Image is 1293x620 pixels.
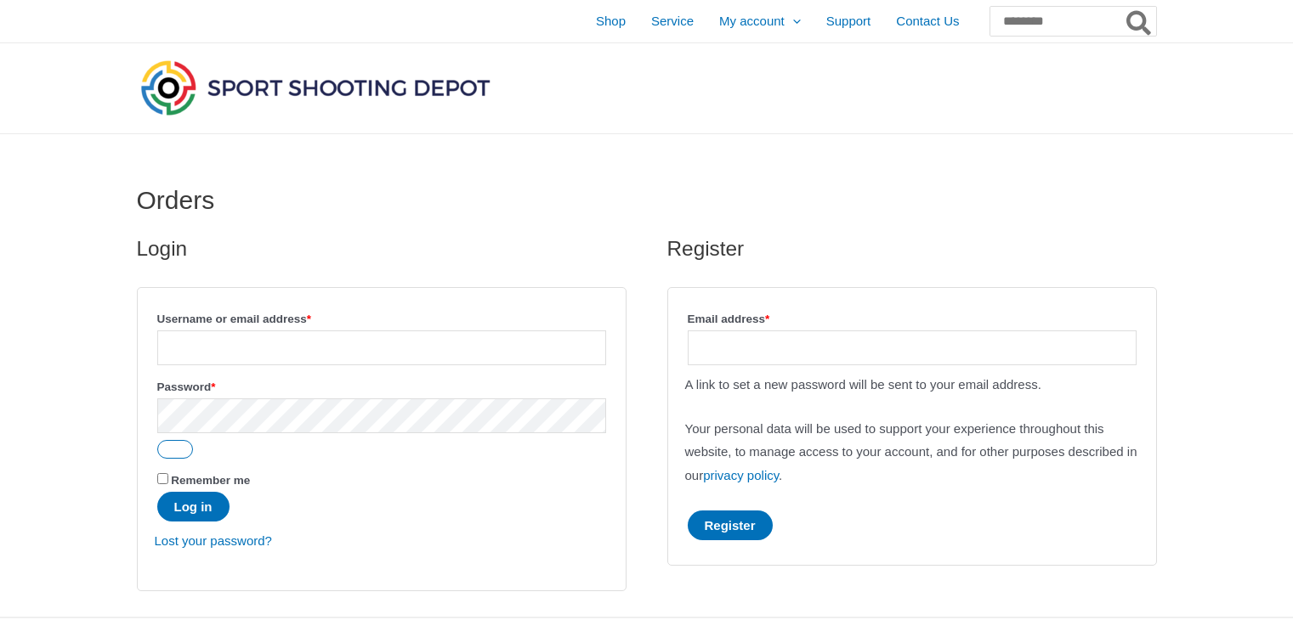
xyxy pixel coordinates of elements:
button: Show password [157,440,193,459]
h2: Register [667,235,1157,262]
input: Remember me [157,473,168,484]
span: Remember me [171,474,250,487]
button: Log in [157,492,230,521]
button: Search [1123,7,1156,36]
a: Lost your password? [155,533,272,548]
label: Username or email address [157,307,606,330]
p: A link to set a new password will be sent to your email address. [685,373,1139,397]
h1: Orders [137,185,1157,216]
img: Sport Shooting Depot [137,56,494,119]
label: Password [157,375,606,398]
h2: Login [137,235,627,262]
button: Register [688,510,773,540]
a: privacy policy [703,468,779,482]
label: Email address [688,307,1137,330]
p: Your personal data will be used to support your experience throughout this website, to manage acc... [685,417,1139,488]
